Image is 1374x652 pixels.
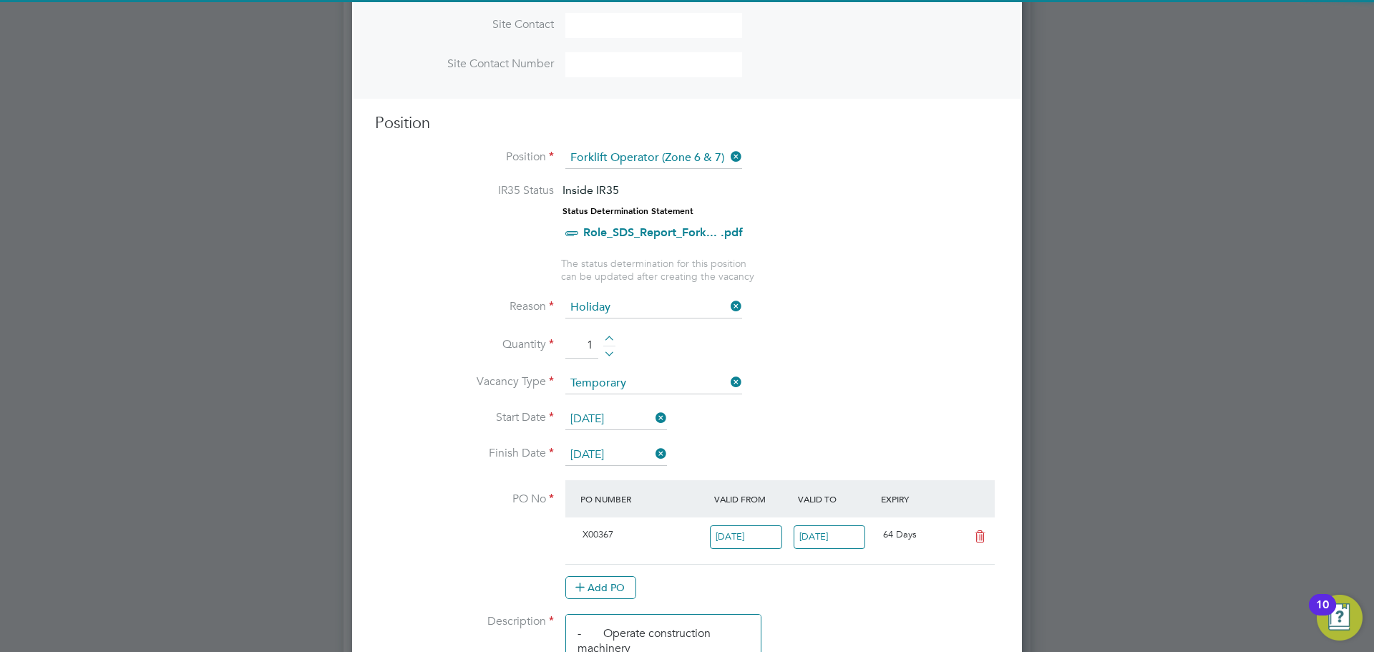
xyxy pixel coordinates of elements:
[583,528,613,540] span: X00367
[561,257,754,283] span: The status determination for this position can be updated after creating the vacancy
[883,528,917,540] span: 64 Days
[711,486,794,512] div: Valid From
[375,299,554,314] label: Reason
[794,525,866,549] input: Select one
[583,225,743,239] a: Role_SDS_Report_Fork... .pdf
[375,492,554,507] label: PO No
[565,444,667,466] input: Select one
[375,374,554,389] label: Vacancy Type
[375,614,554,629] label: Description
[565,576,636,599] button: Add PO
[565,409,667,430] input: Select one
[375,17,554,32] label: Site Contact
[877,486,961,512] div: Expiry
[562,206,693,216] strong: Status Determination Statement
[794,486,878,512] div: Valid To
[1316,605,1329,623] div: 10
[1317,595,1363,641] button: Open Resource Center, 10 new notifications
[577,486,711,512] div: PO Number
[375,57,554,72] label: Site Contact Number
[375,337,554,352] label: Quantity
[562,183,619,197] span: Inside IR35
[710,525,782,549] input: Select one
[565,373,742,394] input: Select one
[375,183,554,198] label: IR35 Status
[375,410,554,425] label: Start Date
[565,147,742,169] input: Search for...
[375,446,554,461] label: Finish Date
[375,113,999,134] h3: Position
[565,297,742,318] input: Select one
[375,150,554,165] label: Position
